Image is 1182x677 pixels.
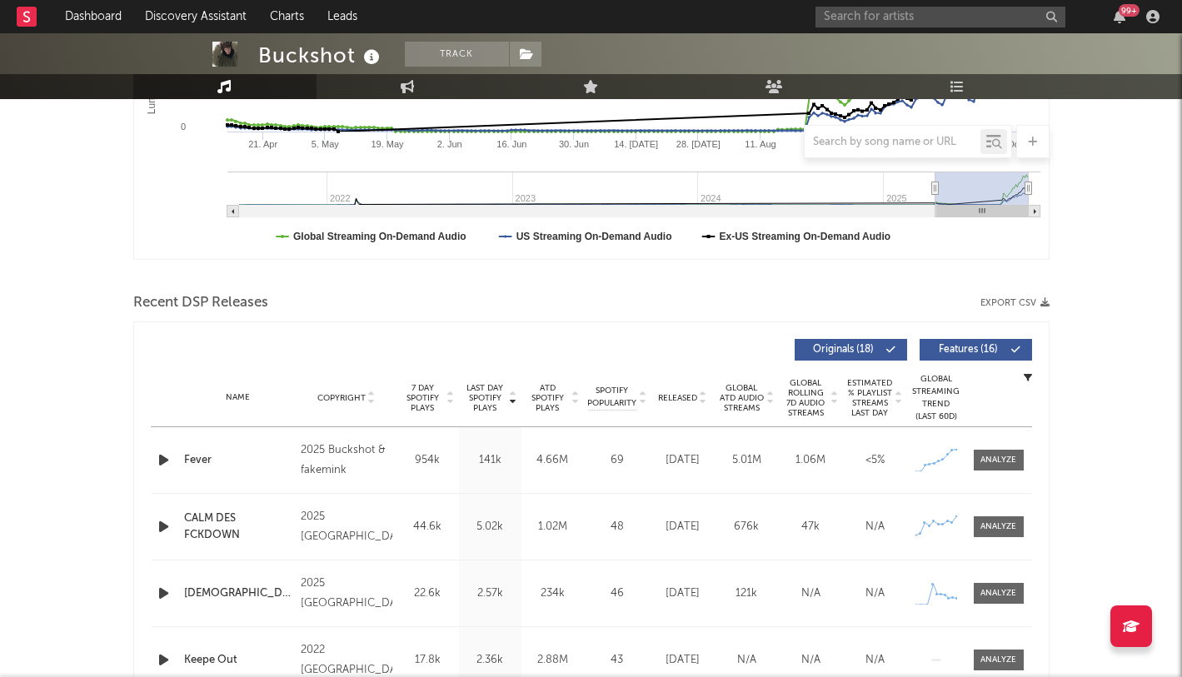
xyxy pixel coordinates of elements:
div: <5% [847,452,903,469]
div: 69 [588,452,646,469]
div: [DATE] [655,452,711,469]
button: Export CSV [980,298,1050,308]
div: N/A [847,585,903,602]
span: Features ( 16 ) [930,345,1007,355]
div: [DATE] [655,519,711,535]
div: 234k [526,585,580,602]
a: Keepe Out [184,652,293,669]
span: ATD Spotify Plays [526,383,570,413]
button: Track [405,42,509,67]
a: Fever [184,452,293,469]
button: Features(16) [920,339,1032,361]
div: 43 [588,652,646,669]
span: Estimated % Playlist Streams Last Day [847,378,893,418]
div: 48 [588,519,646,535]
span: Global Rolling 7D Audio Streams [783,378,829,418]
div: N/A [719,652,775,669]
div: 46 [588,585,646,602]
div: 2025 [GEOGRAPHIC_DATA] [301,507,392,547]
div: 99 + [1119,4,1140,17]
span: Last Day Spotify Plays [463,383,507,413]
div: 954k [401,452,455,469]
text: Luminate Daily Streams [145,8,157,114]
div: [DATE] [655,652,711,669]
text: US Streaming On-Demand Audio [516,231,671,242]
div: 2025 Buckshot & fakemink [301,441,392,480]
div: 22.6k [401,585,455,602]
div: 121k [719,585,775,602]
text: 0 [180,122,185,132]
input: Search by song name or URL [805,136,980,149]
a: CALM DES FCKDOWN [184,510,293,543]
text: Ex-US Streaming On-Demand Audio [719,231,890,242]
input: Search for artists [815,7,1065,27]
button: 99+ [1114,10,1125,23]
a: [DEMOGRAPHIC_DATA] [184,585,293,602]
div: N/A [847,519,903,535]
div: 2.57k [463,585,517,602]
div: 1.02M [526,519,580,535]
div: N/A [847,652,903,669]
div: 2.36k [463,652,517,669]
div: 5.01M [719,452,775,469]
span: Copyright [317,393,366,403]
span: 7 Day Spotify Plays [401,383,445,413]
div: 1.06M [783,452,839,469]
div: 5.02k [463,519,517,535]
div: 2025 [GEOGRAPHIC_DATA] [301,574,392,614]
div: Buckshot [258,42,384,69]
div: Name [184,391,293,404]
div: 47k [783,519,839,535]
div: 141k [463,452,517,469]
div: 2.88M [526,652,580,669]
div: 17.8k [401,652,455,669]
div: 676k [719,519,775,535]
span: Released [658,393,697,403]
div: 4.66M [526,452,580,469]
div: [DATE] [655,585,711,602]
span: Spotify Popularity [587,385,636,410]
div: N/A [783,585,839,602]
span: Global ATD Audio Streams [719,383,765,413]
div: 44.6k [401,519,455,535]
div: Global Streaming Trend (Last 60D) [911,373,961,423]
span: Recent DSP Releases [133,293,268,313]
text: Global Streaming On-Demand Audio [293,231,466,242]
span: Originals ( 18 ) [805,345,882,355]
button: Originals(18) [795,339,907,361]
div: N/A [783,652,839,669]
